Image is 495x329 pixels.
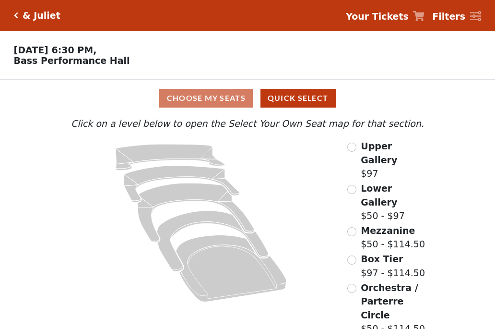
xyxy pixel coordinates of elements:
[116,144,225,171] path: Upper Gallery - Seats Available: 313
[432,11,465,22] strong: Filters
[361,224,425,251] label: $50 - $114.50
[361,182,426,223] label: $50 - $97
[361,252,425,280] label: $97 - $114.50
[260,89,336,108] button: Quick Select
[23,10,60,21] h5: & Juliet
[346,10,424,24] a: Your Tickets
[176,235,287,302] path: Orchestra / Parterre Circle - Seats Available: 36
[361,139,426,181] label: $97
[361,282,418,320] span: Orchestra / Parterre Circle
[361,254,403,264] span: Box Tier
[361,225,415,236] span: Mezzanine
[361,183,397,207] span: Lower Gallery
[124,166,240,202] path: Lower Gallery - Seats Available: 72
[361,141,397,165] span: Upper Gallery
[346,11,409,22] strong: Your Tickets
[14,12,18,19] a: Click here to go back to filters
[69,117,426,131] p: Click on a level below to open the Select Your Own Seat map for that section.
[432,10,481,24] a: Filters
